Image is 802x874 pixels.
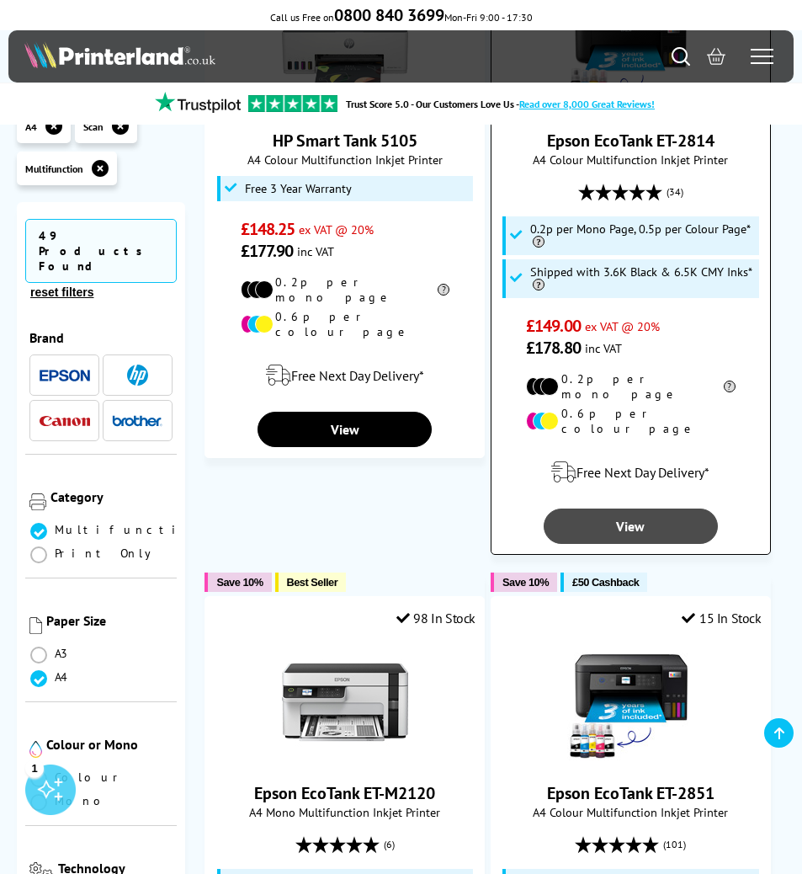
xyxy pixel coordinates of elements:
[204,573,271,592] button: Save 10%
[275,573,347,592] button: Best Seller
[29,329,173,346] div: Brand
[519,98,655,110] span: Read over 8,000 Great Reviews!
[526,315,581,337] span: £149.00
[254,782,435,804] a: Epson EcoTank ET-M2120
[282,639,408,765] img: Epson EcoTank ET-M2120
[567,639,693,765] img: Epson EcoTank ET-2851
[29,617,42,634] img: Paper Size
[216,576,263,589] span: Save 10%
[297,243,334,259] span: inc VAT
[241,218,295,240] span: £148.25
[287,576,338,589] span: Best Seller
[25,120,37,133] span: A4
[663,829,686,861] span: (101)
[500,804,762,820] span: A4 Colour Multifunction Inkjet Printer
[682,610,761,626] div: 15 In Stock
[147,92,248,113] img: trustpilot rating
[127,365,148,386] img: HP
[346,98,655,110] a: Trust Score 5.0 - Our Customers Love Us -Read over 8,000 Great Reviews!
[55,793,110,808] span: Mono
[214,804,475,820] span: A4 Mono Multifunction Inkjet Printer
[544,509,718,544] a: View
[55,770,125,785] span: Colour
[112,414,162,426] img: Brother
[667,176,683,208] span: (34)
[560,573,647,592] button: £50 Cashback
[334,11,444,24] a: 0800 840 3699
[672,47,690,66] a: Search
[248,95,337,112] img: trustpilot rating
[572,576,639,589] span: £50 Cashback
[585,318,660,334] span: ex VAT @ 20%
[55,646,70,661] span: A3
[40,415,90,426] img: Canon
[25,285,98,300] button: reset filters
[585,340,622,356] span: inc VAT
[530,222,754,249] span: 0.2p per Mono Page, 0.5p per Colour Page*
[55,669,70,685] span: A4
[35,364,95,386] button: Epson
[258,412,432,447] a: View
[241,274,450,305] li: 0.2p per mono page
[547,782,714,804] a: Epson EcoTank ET-2851
[334,4,444,26] b: 0800 840 3699
[530,265,754,292] span: Shipped with 3.6K Black & 6.5K CMY Inks*
[526,371,736,402] li: 0.2p per mono page
[25,759,44,777] div: 1
[567,752,693,769] a: Epson EcoTank ET-2851
[40,369,90,381] img: Epson
[46,612,173,629] div: Paper Size
[282,752,408,769] a: Epson EcoTank ET-M2120
[46,736,173,753] div: Colour or Mono
[299,221,374,237] span: ex VAT @ 20%
[502,576,549,589] span: Save 10%
[25,219,177,283] span: 49 Products Found
[384,829,395,861] span: (6)
[55,522,213,537] span: Multifunction
[500,152,762,168] span: A4 Colour Multifunction Inkjet Printer
[25,163,83,175] span: Multifunction
[273,130,417,152] a: HP Smart Tank 5105
[396,610,475,626] div: 98 In Stock
[241,309,450,339] li: 0.6p per colour page
[55,546,163,561] span: Print Only
[214,352,475,399] div: modal_delivery
[83,120,104,133] span: Scan
[29,493,46,510] img: Category
[107,409,167,432] button: Brother
[35,409,95,432] button: Canon
[29,741,42,758] img: Colour or Mono
[547,130,714,152] a: Epson EcoTank ET-2814
[526,337,581,359] span: £178.80
[50,488,173,505] div: Category
[24,41,401,72] a: Printerland Logo
[24,41,215,68] img: Printerland Logo
[245,182,352,195] span: Free 3 Year Warranty
[491,573,557,592] button: Save 10%
[241,240,294,262] span: £177.90
[500,449,762,496] div: modal_delivery
[107,364,167,386] button: HP
[526,406,736,436] li: 0.6p per colour page
[214,152,475,168] span: A4 Colour Multifunction Inkjet Printer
